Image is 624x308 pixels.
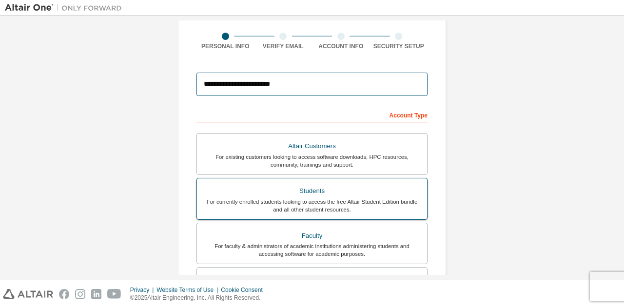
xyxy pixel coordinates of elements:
img: facebook.svg [59,289,69,299]
p: © 2025 Altair Engineering, Inc. All Rights Reserved. [130,294,269,302]
img: instagram.svg [75,289,85,299]
div: For faculty & administrators of academic institutions administering students and accessing softwa... [203,242,421,258]
div: Altair Customers [203,139,421,153]
div: Verify Email [254,42,312,50]
div: For currently enrolled students looking to access the free Altair Student Edition bundle and all ... [203,198,421,213]
div: Students [203,184,421,198]
div: Security Setup [370,42,428,50]
div: Privacy [130,286,156,294]
div: Faculty [203,229,421,243]
img: linkedin.svg [91,289,101,299]
div: Website Terms of Use [156,286,221,294]
div: Personal Info [196,42,254,50]
div: Account Type [196,107,428,122]
div: Account Info [312,42,370,50]
img: Altair One [5,3,127,13]
img: youtube.svg [107,289,121,299]
div: Everyone else [203,273,421,287]
div: For existing customers looking to access software downloads, HPC resources, community, trainings ... [203,153,421,169]
div: Cookie Consent [221,286,268,294]
img: altair_logo.svg [3,289,53,299]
